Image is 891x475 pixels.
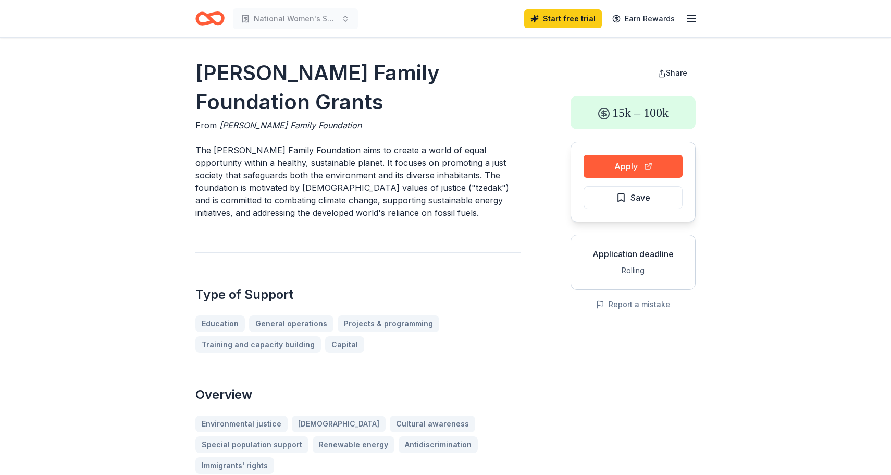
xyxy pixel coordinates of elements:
a: Projects & programming [338,315,439,332]
a: Capital [325,336,364,353]
span: National Women's Shelter Network [254,13,337,25]
a: Start free trial [524,9,602,28]
span: Save [630,191,650,204]
div: Rolling [579,264,687,277]
button: Apply [584,155,683,178]
a: Education [195,315,245,332]
h1: [PERSON_NAME] Family Foundation Grants [195,58,521,117]
h2: Overview [195,386,521,403]
button: Share [649,63,696,83]
button: National Women's Shelter Network [233,8,358,29]
span: [PERSON_NAME] Family Foundation [219,120,362,130]
a: Earn Rewards [606,9,681,28]
div: 15k – 100k [571,96,696,129]
span: Share [666,68,687,77]
div: From [195,119,521,131]
a: Training and capacity building [195,336,321,353]
h2: Type of Support [195,286,521,303]
button: Report a mistake [596,298,670,311]
button: Save [584,186,683,209]
p: The [PERSON_NAME] Family Foundation aims to create a world of equal opportunity within a healthy,... [195,144,521,219]
div: Application deadline [579,248,687,260]
a: General operations [249,315,333,332]
a: Home [195,6,225,31]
